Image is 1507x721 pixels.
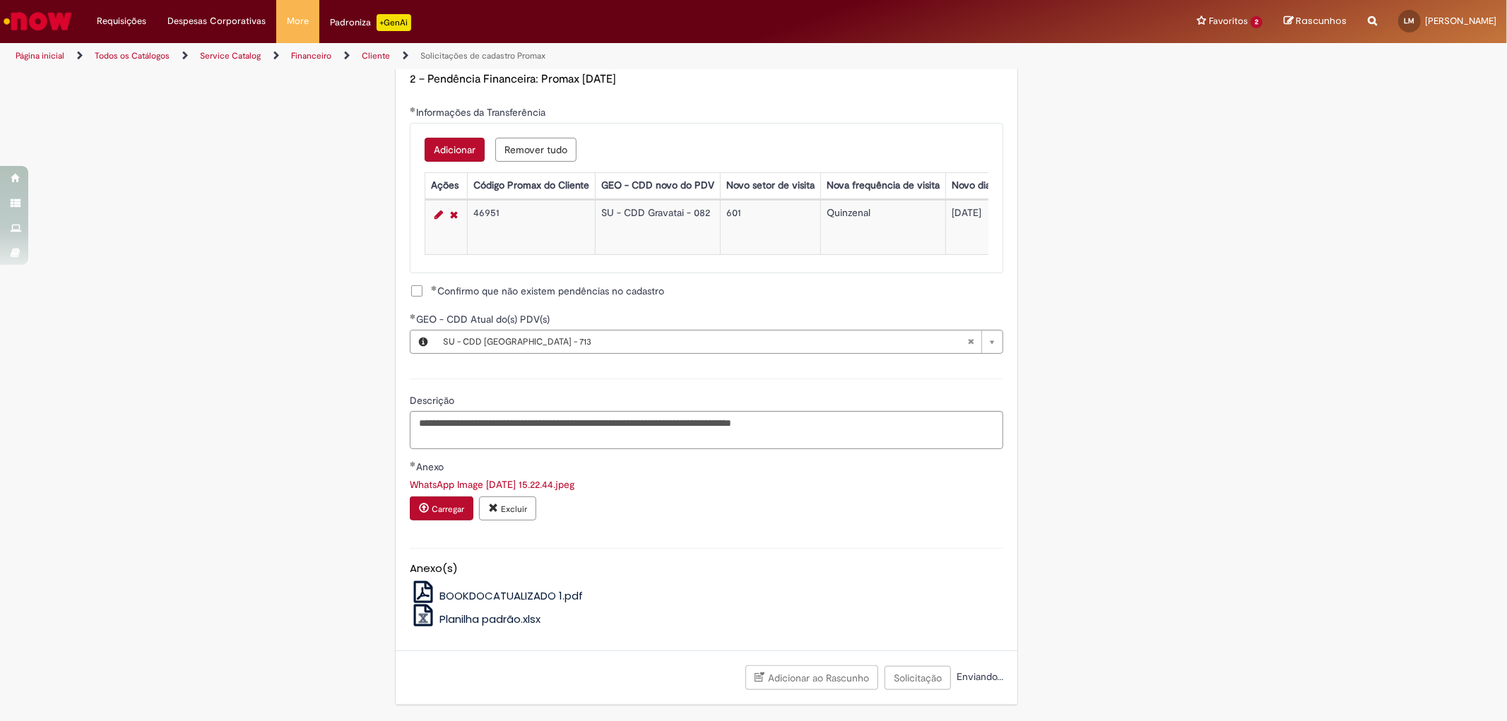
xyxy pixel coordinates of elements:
[16,50,64,61] a: Página inicial
[596,172,721,198] th: GEO - CDD novo do PDV
[1,7,74,35] img: ServiceNow
[362,50,390,61] a: Cliente
[821,172,946,198] th: Nova frequência de visita
[1209,14,1248,28] span: Favoritos
[167,14,266,28] span: Despesas Corporativas
[425,138,485,162] button: Add a row for Informações da Transferência
[416,460,447,473] span: Anexo
[443,330,967,353] span: SU - CDD [GEOGRAPHIC_DATA] - 713
[1405,16,1415,25] span: LM
[1251,16,1263,28] span: 2
[425,172,468,198] th: Ações
[410,496,473,520] button: Carregar anexo de Anexo Required
[410,563,1003,575] h5: Anexo(s)
[200,50,261,61] a: Service Catalog
[431,284,664,298] span: Confirmo que não existem pendências no cadastro
[946,200,1036,254] td: [DATE]
[410,612,540,626] a: Planilha padrão.xlsx
[95,50,170,61] a: Todos os Catálogos
[479,496,536,520] button: Excluir anexo WhatsApp Image 2025-10-01 at 15.22.44.jpeg
[501,503,527,515] small: Excluir
[410,411,1003,449] textarea: Descrição
[954,670,1003,683] span: Enviando...
[377,14,411,31] p: +GenAi
[287,14,309,28] span: More
[596,200,721,254] td: SU - CDD Gravatai - 082
[410,72,616,86] span: 2 – Pendência Financeira: Promax [DATE]
[436,330,1003,353] a: SU - CDD [GEOGRAPHIC_DATA] - 713Limpar campo GEO - CDD Atual do(s) PDV(s)
[410,330,436,353] button: GEO - CDD Atual do(s) PDV(s), Visualizar este registro SU - CDD Porto Alegre - 713
[960,330,981,353] abbr: Limpar campo GEO - CDD Atual do(s) PDV(s)
[721,200,821,254] td: 601
[721,172,821,198] th: Novo setor de visita
[821,200,946,254] td: Quinzenal
[97,14,146,28] span: Requisições
[468,172,596,198] th: Código Promax do Cliente
[439,612,540,626] span: Planilha padrão.xlsx
[291,50,331,61] a: Financeiro
[410,478,574,491] a: Download de WhatsApp Image 2025-10-01 at 15.22.44.jpeg
[410,107,416,112] span: Obrigatório Preenchido
[1284,15,1347,28] a: Rascunhos
[330,14,411,31] div: Padroniza
[416,313,552,326] span: GEO - CDD Atual do(s) PDV(s)
[420,50,545,61] a: Solicitações de cadastro Promax
[431,285,437,291] span: Obrigatório Preenchido
[431,206,447,223] a: Editar Linha 1
[410,461,416,467] span: Obrigatório Preenchido
[11,43,994,69] ul: Trilhas de página
[1425,15,1496,27] span: [PERSON_NAME]
[946,172,1036,198] th: Novo dia da visita
[432,503,464,515] small: Carregar
[1296,14,1347,28] span: Rascunhos
[468,200,596,254] td: 46951
[410,314,416,319] span: Obrigatório Preenchido
[447,206,461,223] a: Remover linha 1
[410,394,457,407] span: Descrição
[410,588,583,603] a: BOOKDOCATUALIZADO 1.pdf
[439,588,583,603] span: BOOKDOCATUALIZADO 1.pdf
[416,106,548,119] span: Informações da Transferência
[495,138,577,162] button: Remove all rows for Informações da Transferência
